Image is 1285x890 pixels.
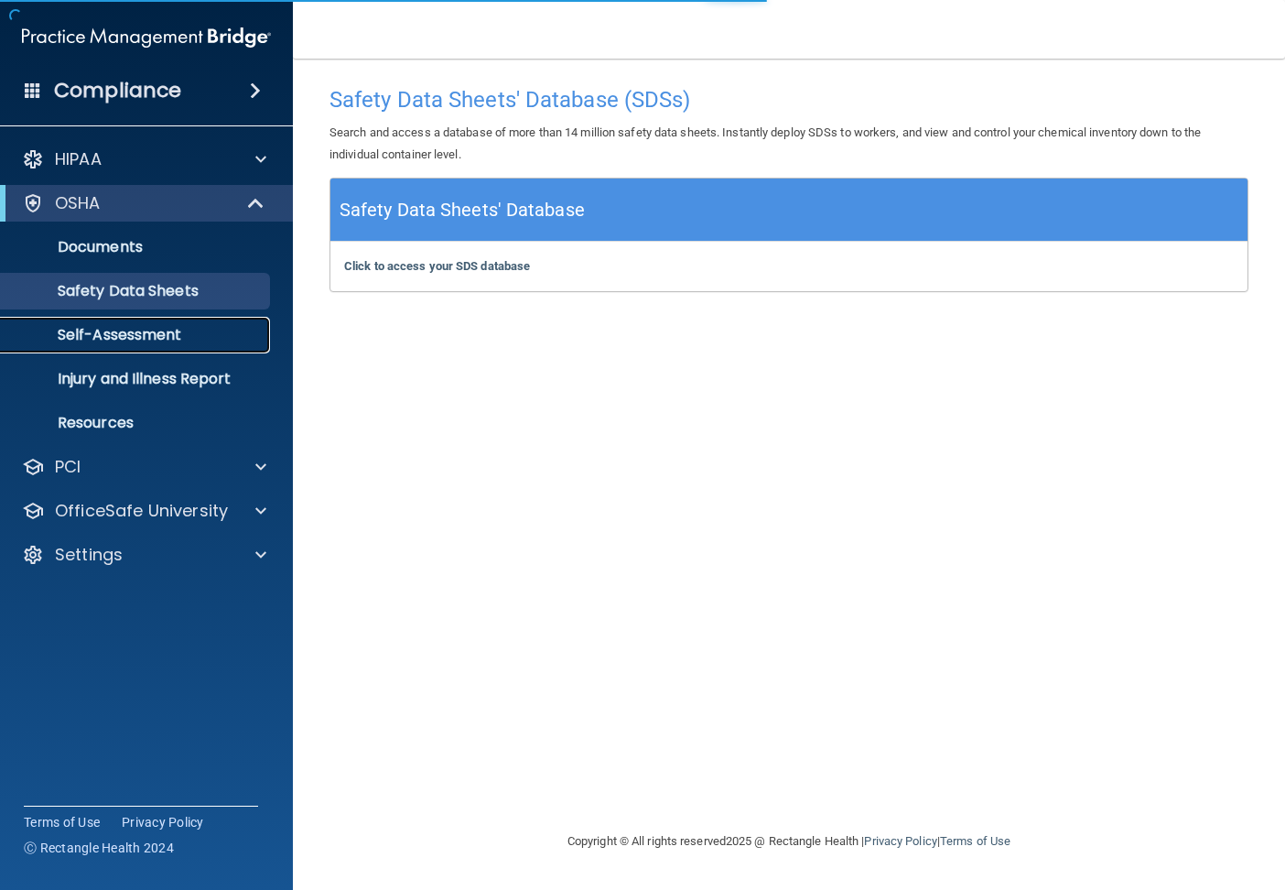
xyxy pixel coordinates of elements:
[12,370,262,388] p: Injury and Illness Report
[54,78,181,103] h4: Compliance
[24,839,174,857] span: Ⓒ Rectangle Health 2024
[55,456,81,478] p: PCI
[340,194,585,226] h5: Safety Data Sheets' Database
[455,812,1123,871] div: Copyright © All rights reserved 2025 @ Rectangle Health | |
[22,148,266,170] a: HIPAA
[122,813,204,831] a: Privacy Policy
[329,122,1248,166] p: Search and access a database of more than 14 million safety data sheets. Instantly deploy SDSs to...
[12,414,262,432] p: Resources
[344,259,530,273] a: Click to access your SDS database
[24,813,100,831] a: Terms of Use
[940,834,1010,848] a: Terms of Use
[55,148,102,170] p: HIPAA
[12,326,262,344] p: Self-Assessment
[22,544,266,566] a: Settings
[55,544,123,566] p: Settings
[55,500,228,522] p: OfficeSafe University
[22,500,266,522] a: OfficeSafe University
[864,834,936,848] a: Privacy Policy
[22,19,271,56] img: PMB logo
[22,456,266,478] a: PCI
[12,238,262,256] p: Documents
[329,88,1248,112] h4: Safety Data Sheets' Database (SDSs)
[55,192,101,214] p: OSHA
[22,192,265,214] a: OSHA
[12,282,262,300] p: Safety Data Sheets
